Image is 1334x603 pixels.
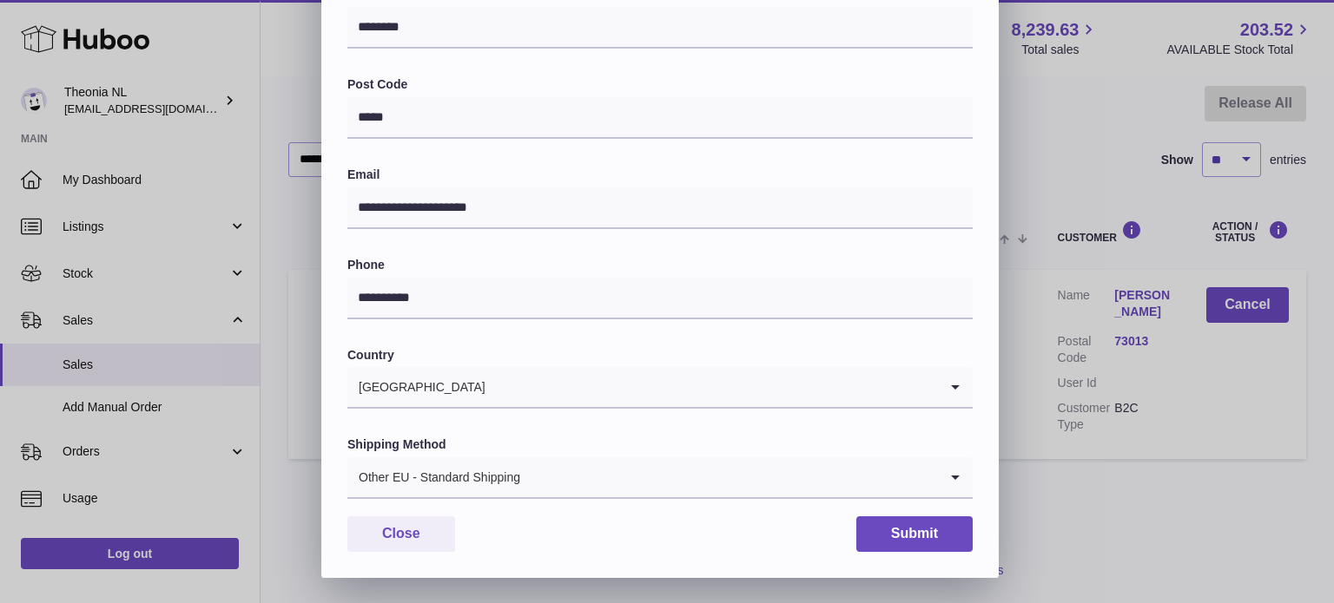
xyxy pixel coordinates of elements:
[486,367,938,407] input: Search for option
[521,457,938,497] input: Search for option
[347,367,973,409] div: Search for option
[347,457,973,499] div: Search for option
[347,167,973,183] label: Email
[347,367,486,407] span: [GEOGRAPHIC_DATA]
[347,516,455,552] button: Close
[347,76,973,93] label: Post Code
[856,516,973,552] button: Submit
[347,457,521,497] span: Other EU - Standard Shipping
[347,436,973,453] label: Shipping Method
[347,257,973,273] label: Phone
[347,347,973,364] label: Country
